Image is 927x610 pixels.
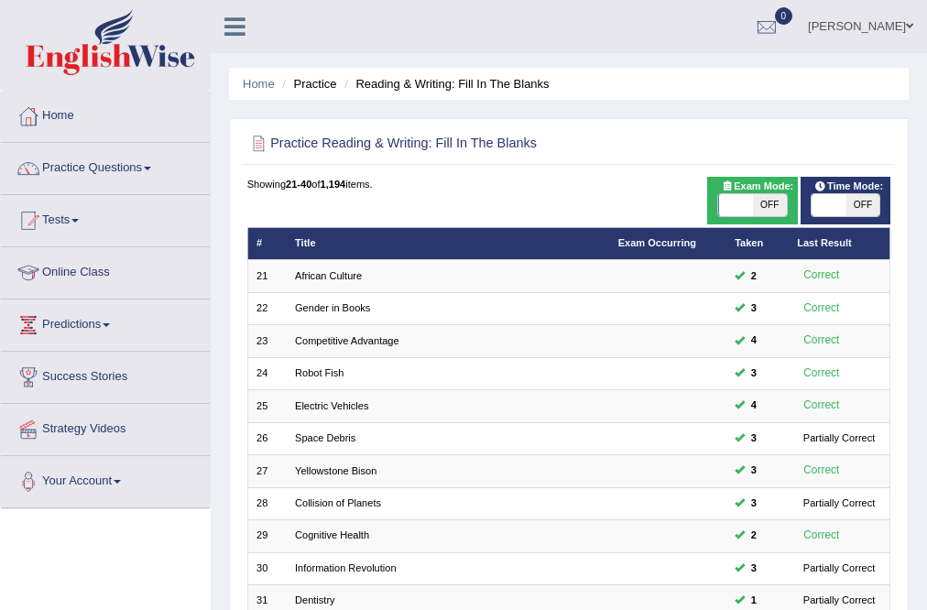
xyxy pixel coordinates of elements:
a: Practice Questions [1,143,210,189]
td: 23 [247,325,287,357]
td: 29 [247,520,287,552]
a: Strategy Videos [1,404,210,450]
a: Predictions [1,300,210,345]
div: Partially Correct [797,430,881,447]
a: Dentistry [295,594,335,605]
div: Showing of items. [247,177,891,191]
span: You can still take this question [745,463,762,479]
div: Partially Correct [797,561,881,577]
div: Correct [797,527,845,545]
th: Taken [726,227,789,259]
div: Correct [797,267,845,285]
span: Exam Mode: [715,179,800,195]
span: OFF [753,194,787,216]
div: Partially Correct [797,496,881,512]
h2: Practice Reading & Writing: Fill In The Blanks [247,132,647,156]
a: Information Revolution [295,562,397,573]
td: 25 [247,390,287,422]
th: # [247,227,287,259]
span: OFF [845,194,879,216]
li: Practice [278,75,336,93]
td: 28 [247,487,287,519]
a: Home [1,91,210,136]
span: You can still take this question [745,365,762,382]
td: 21 [247,260,287,292]
div: Correct [797,397,845,415]
span: You can still take this question [745,561,762,577]
div: Correct [797,300,845,318]
td: 24 [247,357,287,389]
a: Space Debris [295,432,355,443]
div: Show exams occurring in exams [707,177,797,224]
a: Your Account [1,456,210,502]
td: 27 [247,455,287,487]
span: You can still take this question [745,332,762,349]
span: You can still take this question [745,496,762,512]
th: Last Result [789,227,890,259]
span: You can still take this question [745,593,762,609]
a: Cognitive Health [295,529,369,540]
b: 21-40 [286,179,311,190]
a: Exam Occurring [618,237,696,248]
span: You can still take this question [745,528,762,544]
th: Title [287,227,610,259]
div: Correct [797,365,845,383]
a: Success Stories [1,352,210,398]
td: 22 [247,292,287,324]
a: Electric Vehicles [295,400,368,411]
span: You can still take this question [745,268,762,285]
a: Online Class [1,247,210,293]
a: Collision of Planets [295,497,381,508]
a: Competitive Advantage [295,335,399,346]
div: Correct [797,332,845,350]
a: Gender in Books [295,302,370,313]
span: 0 [775,7,793,25]
li: Reading & Writing: Fill In The Blanks [340,75,549,93]
span: Time Mode: [808,179,889,195]
span: You can still take this question [745,430,762,447]
div: Correct [797,462,845,480]
div: Partially Correct [797,593,881,609]
td: 30 [247,552,287,584]
a: Tests [1,195,210,241]
a: Robot Fish [295,367,344,378]
b: 1,194 [321,179,346,190]
span: You can still take this question [745,300,762,317]
span: You can still take this question [745,398,762,414]
td: 26 [247,422,287,454]
a: Yellowstone Bison [295,465,376,476]
a: Home [243,77,275,91]
a: African Culture [295,270,362,281]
